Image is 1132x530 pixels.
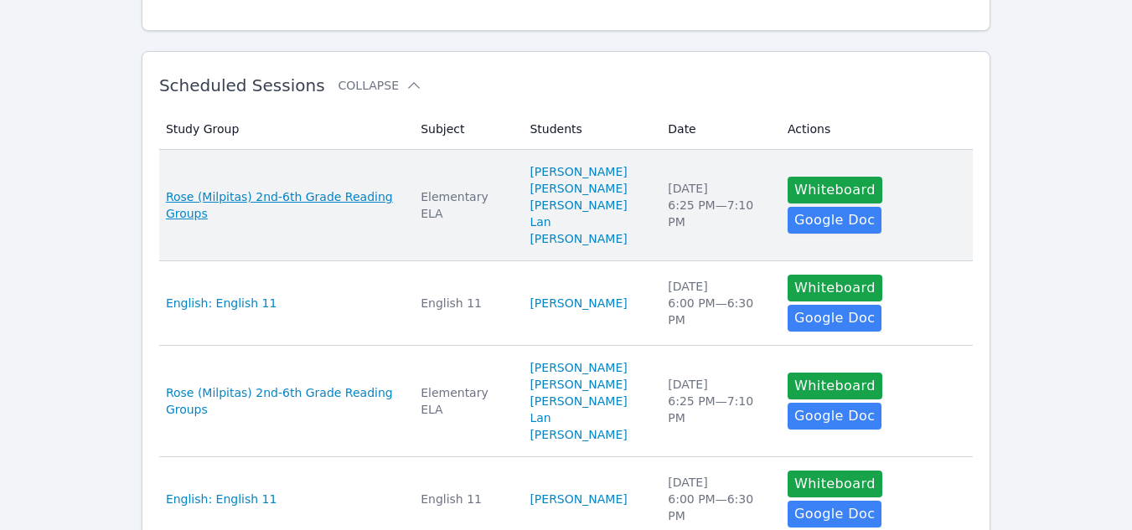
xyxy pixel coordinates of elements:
tr: English: English 11English 11[PERSON_NAME][DATE]6:00 PM—6:30 PMWhiteboardGoogle Doc [159,261,973,346]
div: English 11 [421,295,509,311]
button: Whiteboard [788,471,882,497]
a: [PERSON_NAME] [530,197,627,214]
div: Elementary ELA [421,188,509,222]
th: Study Group [159,109,411,150]
a: [PERSON_NAME] [530,180,627,197]
a: [PERSON_NAME] [530,295,627,311]
div: Elementary ELA [421,384,509,418]
a: Google Doc [788,207,881,234]
a: Google Doc [788,305,881,332]
a: [PERSON_NAME] [530,393,627,409]
div: [DATE] 6:00 PM — 6:30 PM [668,474,768,524]
th: Subject [411,109,519,150]
button: Collapse [339,77,422,94]
div: [DATE] 6:25 PM — 7:10 PM [668,376,768,426]
tr: Rose (Milpitas) 2nd-6th Grade Reading GroupsElementary ELA[PERSON_NAME][PERSON_NAME][PERSON_NAME]... [159,346,973,457]
button: Whiteboard [788,177,882,203]
th: Date [658,109,778,150]
th: Actions [778,109,973,150]
a: English: English 11 [166,295,277,311]
a: English: English 11 [166,491,277,507]
div: English 11 [421,491,509,507]
button: Whiteboard [788,275,882,301]
span: Scheduled Sessions [159,75,325,95]
a: Google Doc [788,403,881,430]
a: Rose (Milpitas) 2nd-6th Grade Reading Groups [166,188,401,222]
a: Lan [PERSON_NAME] [530,409,648,443]
tr: Rose (Milpitas) 2nd-6th Grade Reading GroupsElementary ELA[PERSON_NAME][PERSON_NAME][PERSON_NAME]... [159,150,973,261]
a: [PERSON_NAME] [530,376,627,393]
a: Google Doc [788,501,881,527]
a: Rose (Milpitas) 2nd-6th Grade Reading Groups [166,384,401,418]
a: [PERSON_NAME] [530,491,627,507]
div: [DATE] 6:00 PM — 6:30 PM [668,278,768,328]
th: Students [519,109,658,150]
button: Whiteboard [788,373,882,399]
div: [DATE] 6:25 PM — 7:10 PM [668,180,768,230]
a: [PERSON_NAME] [530,163,627,180]
a: Lan [PERSON_NAME] [530,214,648,247]
a: [PERSON_NAME] [530,359,627,376]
